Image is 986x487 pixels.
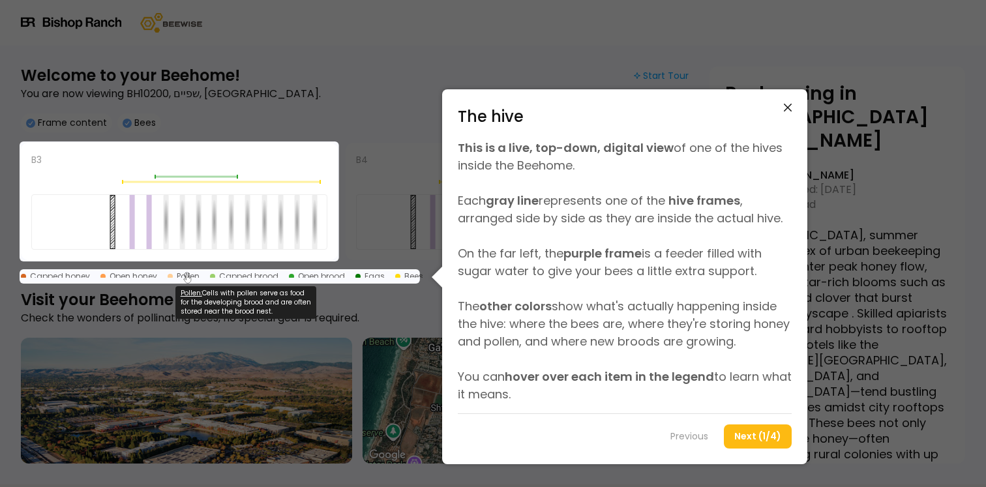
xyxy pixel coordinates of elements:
strong: This is a live, top-down, digital view [458,140,674,156]
strong: gray line [486,192,539,209]
strong: purple frame [563,245,642,261]
div: Cells with pollen serve as food for the developing brood and are often stored near the brood nest. [181,289,311,316]
strong: hover over each item in the legend [505,368,714,385]
div: The hive [458,105,792,128]
strong: other colors [479,298,552,314]
u: Pollen: [181,288,202,298]
button: Next (1/4) [724,424,792,449]
strong: hive frames [668,192,740,209]
button: Previous [660,424,719,449]
div: of one of the hives inside the Beehome. Each represents one of the , arranged side by side as the... [458,139,792,403]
